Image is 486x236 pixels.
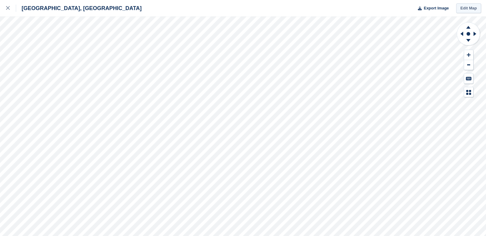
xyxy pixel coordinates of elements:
span: Export Image [424,5,449,11]
button: Export Image [414,3,449,13]
button: Zoom In [464,50,473,60]
div: [GEOGRAPHIC_DATA], [GEOGRAPHIC_DATA] [16,5,142,12]
a: Edit Map [456,3,481,13]
button: Map Legend [464,87,473,97]
button: Keyboard Shortcuts [464,73,473,84]
button: Zoom Out [464,60,473,70]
